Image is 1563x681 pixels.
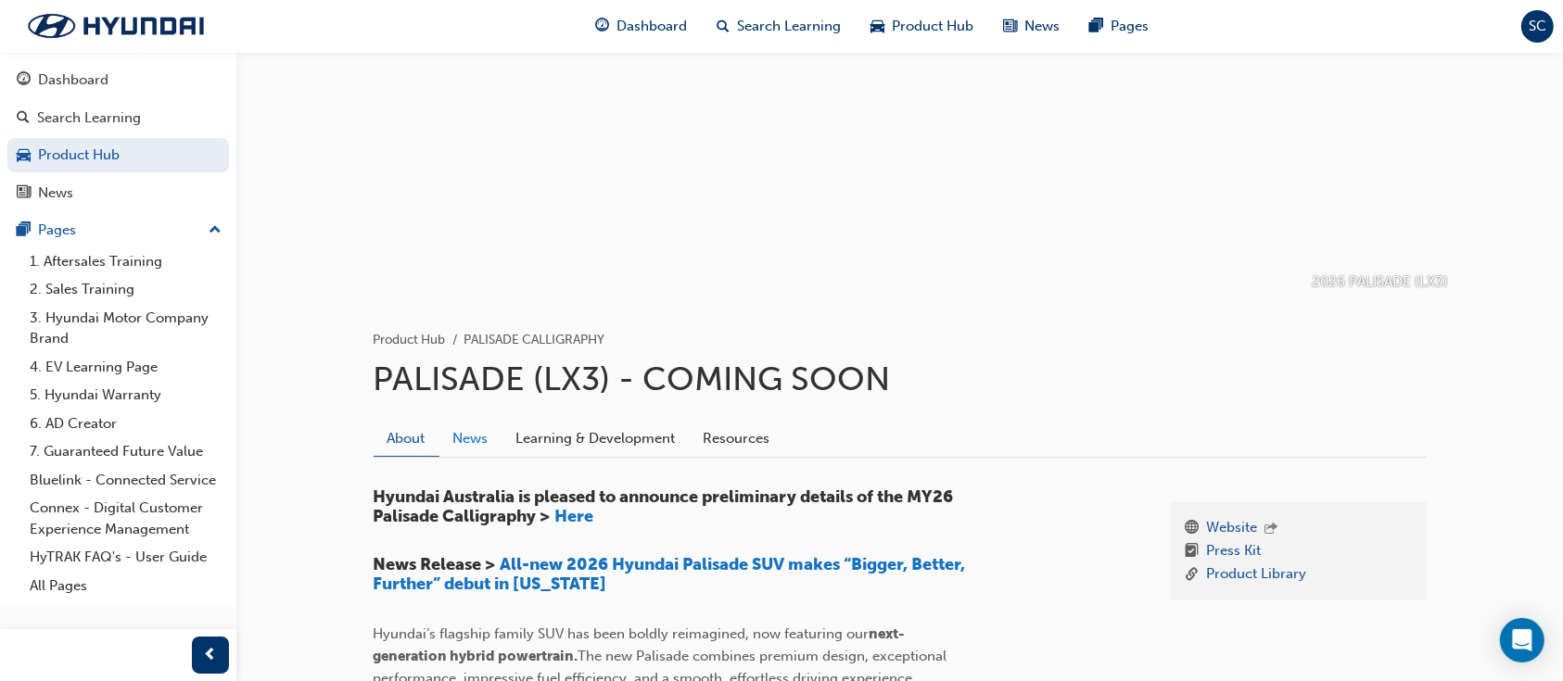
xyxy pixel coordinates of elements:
a: About [374,421,439,457]
button: SC [1521,10,1554,43]
span: next-generation hybrid powertrain. [374,625,906,664]
span: Dashboard [616,16,687,37]
a: News [439,421,502,456]
img: Trak [9,6,222,45]
span: www-icon [1186,517,1200,541]
div: Dashboard [38,69,108,91]
a: car-iconProduct Hub [856,7,988,45]
a: News [7,176,229,210]
div: News [38,183,73,204]
span: booktick-icon [1186,540,1200,563]
span: search-icon [17,110,30,127]
span: car-icon [17,147,31,164]
button: Pages [7,213,229,247]
a: Product Library [1207,563,1307,586]
a: Product Hub [7,138,229,172]
span: Search Learning [737,16,841,37]
div: Open Intercom Messenger [1500,618,1544,662]
span: link-icon [1186,563,1200,586]
button: DashboardSearch LearningProduct HubNews [7,59,229,213]
a: Here [555,506,594,526]
li: PALISADE CALLIGRAPHY [464,330,605,351]
a: guage-iconDashboard [580,7,702,45]
a: 5. Hyundai Warranty [22,381,229,410]
span: search-icon [717,15,730,38]
a: news-iconNews [988,7,1074,45]
span: Pages [1111,16,1149,37]
span: car-icon [870,15,884,38]
a: All-new 2026 Hyundai Palisade SUV makes “Bigger, Better, Further” debut in [US_STATE] [374,554,970,595]
span: guage-icon [17,72,31,89]
span: News Release > [374,554,496,574]
a: Connex - Digital Customer Experience Management [22,494,229,543]
a: Product Hub [374,332,446,347]
span: pages-icon [17,222,31,239]
span: SC [1529,16,1546,37]
a: Search Learning [7,101,229,135]
span: Hyundai Australia is pleased to announce preliminary details of the MY26 Palisade Calligraphy > [374,486,958,527]
div: Pages [38,220,76,241]
span: Hyundai’s flagship family SUV has been boldly reimagined, now featuring our [374,625,870,642]
a: Resources [690,421,784,456]
a: 1. Aftersales Training [22,247,229,276]
span: outbound-icon [1265,522,1278,537]
span: up-icon [209,219,222,243]
a: 2. Sales Training [22,275,229,304]
a: Website [1207,517,1258,541]
a: Learning & Development [502,421,690,456]
span: news-icon [17,185,31,202]
a: All Pages [22,572,229,600]
a: HyTRAK FAQ's - User Guide [22,543,229,572]
a: search-iconSearch Learning [702,7,856,45]
a: Bluelink - Connected Service [22,466,229,495]
a: 6. AD Creator [22,410,229,438]
a: Dashboard [7,63,229,97]
p: 2026 PALISADE (LX3) [1313,271,1449,293]
a: pages-iconPages [1074,7,1163,45]
span: pages-icon [1089,15,1103,38]
div: Search Learning [37,107,141,129]
h1: PALISADE (LX3) - COMING SOON [374,359,1427,399]
a: 7. Guaranteed Future Value [22,437,229,466]
span: prev-icon [204,644,218,667]
a: 4. EV Learning Page [22,353,229,382]
span: news-icon [1003,15,1017,38]
a: Press Kit [1207,540,1262,563]
a: 3. Hyundai Motor Company Brand [22,304,229,353]
span: Product Hub [892,16,973,37]
span: News [1024,16,1060,37]
span: guage-icon [595,15,609,38]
